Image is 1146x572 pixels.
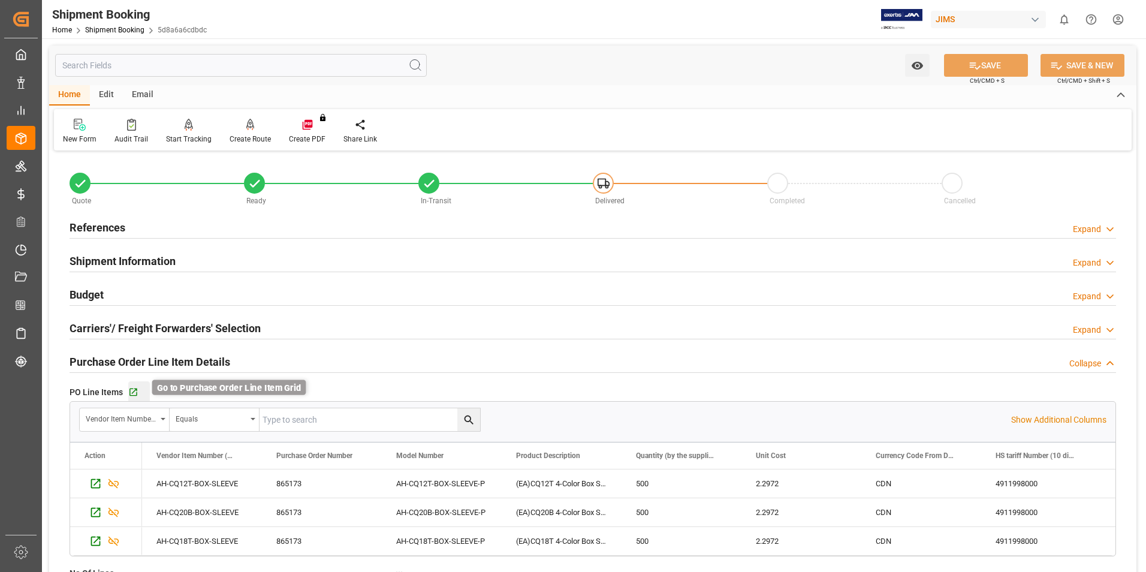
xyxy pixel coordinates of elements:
[72,197,91,205] span: Quote
[1073,290,1101,303] div: Expand
[981,469,1101,498] div: 4911998000
[1073,223,1101,236] div: Expand
[502,498,622,526] div: (EA)CQ20B 4-Color Box Sleeve
[123,85,162,106] div: Email
[756,451,786,460] span: Unit Cost
[70,527,142,556] div: Press SPACE to select this row.
[85,26,144,34] a: Shipment Booking
[741,527,861,555] div: 2.2972
[70,219,125,236] h2: References
[152,380,306,395] div: Go to Purchase Order Line Item Grid
[970,76,1005,85] span: Ctrl/CMD + S
[516,451,580,460] span: Product Description
[1041,54,1124,77] button: SAVE & NEW
[262,469,382,498] div: 865173
[944,54,1028,77] button: SAVE
[881,9,922,30] img: Exertis%20JAM%20-%20Email%20Logo.jpg_1722504956.jpg
[52,5,207,23] div: Shipment Booking
[343,134,377,144] div: Share Link
[86,411,156,425] div: Vendor Item Number (By The Supplier)
[70,469,142,498] div: Press SPACE to select this row.
[262,498,382,526] div: 865173
[142,527,262,555] div: AH-CQ18T-BOX-SLEEVE
[396,451,444,460] span: Model Number
[1057,76,1110,85] span: Ctrl/CMD + Shift + S
[70,498,142,527] div: Press SPACE to select this row.
[70,354,230,370] h2: Purchase Order Line Item Details
[90,85,123,106] div: Edit
[861,469,981,498] div: CDN
[63,134,96,144] div: New Form
[128,381,150,403] button: Go to Purchase Order Line Item Grid
[944,197,976,205] span: Cancelled
[382,527,502,555] div: AH-CQ18T-BOX-SLEEVE-P
[931,8,1051,31] button: JIMS
[80,408,170,431] button: open menu
[1078,6,1105,33] button: Help Center
[502,527,622,555] div: (EA)CQ18T 4-Color Box Sleeve
[142,498,262,526] div: AH-CQ20B-BOX-SLEEVE
[741,469,861,498] div: 2.2972
[262,527,382,555] div: 865173
[622,469,741,498] div: 500
[70,253,176,269] h2: Shipment Information
[905,54,930,77] button: open menu
[996,451,1076,460] span: HS tariff Number (10 digit classification code)
[622,498,741,526] div: 500
[70,320,261,336] h2: Carriers'/ Freight Forwarders' Selection
[166,134,212,144] div: Start Tracking
[502,469,622,498] div: (EA)CQ12T 4-Color Box Sleeve
[636,451,716,460] span: Quantity (by the supplier)
[142,469,262,498] div: AH-CQ12T-BOX-SLEEVE
[230,134,271,144] div: Create Route
[1011,414,1106,426] p: Show Additional Columns
[156,451,237,460] span: Vendor Item Number (By The Supplier)
[1069,357,1101,370] div: Collapse
[1051,6,1078,33] button: show 0 new notifications
[49,85,90,106] div: Home
[70,287,104,303] h2: Budget
[170,408,260,431] button: open menu
[382,498,502,526] div: AH-CQ20B-BOX-SLEEVE-P
[1073,324,1101,336] div: Expand
[382,469,502,498] div: AH-CQ12T-BOX-SLEEVE-P
[70,386,123,399] span: PO Line Items
[1073,257,1101,269] div: Expand
[770,197,805,205] span: Completed
[981,527,1101,555] div: 4911998000
[595,197,625,205] span: Delivered
[861,498,981,526] div: CDN
[876,451,956,460] span: Currency Code From Detail
[421,197,451,205] span: In-Transit
[457,408,480,431] button: search button
[861,527,981,555] div: CDN
[741,498,861,526] div: 2.2972
[622,527,741,555] div: 500
[176,411,246,425] div: Equals
[931,11,1046,28] div: JIMS
[52,26,72,34] a: Home
[260,408,480,431] input: Type to search
[276,451,352,460] span: Purchase Order Number
[981,498,1101,526] div: 4911998000
[55,54,427,77] input: Search Fields
[85,451,105,460] div: Action
[246,197,266,205] span: Ready
[114,134,148,144] div: Audit Trail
